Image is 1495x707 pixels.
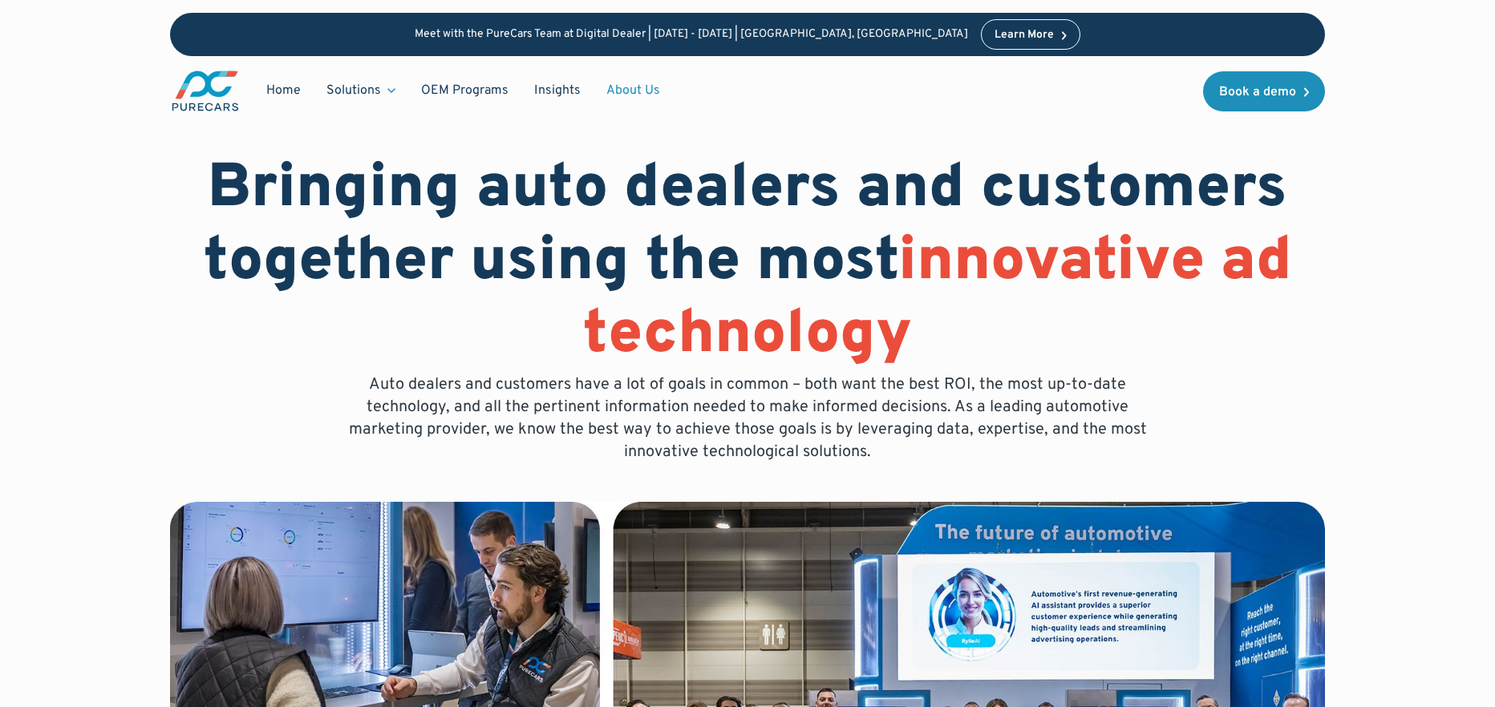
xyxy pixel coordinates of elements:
img: purecars logo [170,69,241,113]
a: About Us [594,75,673,106]
p: Meet with the PureCars Team at Digital Dealer | [DATE] - [DATE] | [GEOGRAPHIC_DATA], [GEOGRAPHIC_... [415,28,968,42]
span: innovative ad technology [583,224,1292,374]
a: OEM Programs [408,75,521,106]
a: Home [253,75,314,106]
div: Learn More [995,30,1054,41]
a: Book a demo [1203,71,1325,111]
p: Auto dealers and customers have a lot of goals in common – both want the best ROI, the most up-to... [337,374,1158,463]
a: main [170,69,241,113]
div: Book a demo [1219,86,1296,99]
h1: Bringing auto dealers and customers together using the most [170,154,1325,374]
a: Insights [521,75,594,106]
div: Solutions [326,82,381,99]
div: Solutions [314,75,408,106]
a: Learn More [981,19,1080,50]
